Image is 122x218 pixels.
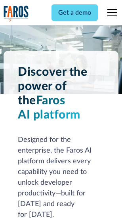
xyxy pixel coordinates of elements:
[18,65,104,122] h1: Discover the power of the
[18,95,80,121] span: Faros AI platform
[4,6,29,22] a: home
[103,3,118,22] div: menu
[51,4,98,21] a: Get a demo
[4,6,29,22] img: Logo of the analytics and reporting company Faros.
